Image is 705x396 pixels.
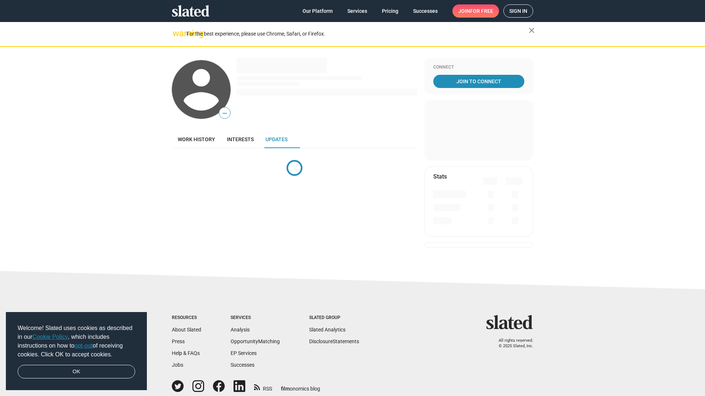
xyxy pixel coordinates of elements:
a: Help & FAQs [172,350,200,356]
span: Welcome! Slated uses cookies as described in our , which includes instructions on how to of recei... [18,324,135,359]
a: dismiss cookie message [18,365,135,379]
span: — [219,109,230,118]
span: Successes [413,4,438,18]
a: Cookie Policy [32,334,68,340]
mat-card-title: Stats [433,173,447,180]
div: cookieconsent [6,312,147,390]
a: Interests [221,131,260,148]
a: filmonomics blog [281,379,320,392]
a: About Slated [172,327,201,333]
a: Joinfor free [452,4,499,18]
a: Updates [260,131,293,148]
a: Jobs [172,362,183,368]
a: Successes [407,4,444,18]
div: Resources [172,315,201,321]
a: EP Services [231,350,257,356]
a: Successes [231,362,254,368]
span: Interests [227,136,254,142]
a: Press [172,338,185,344]
a: Our Platform [297,4,339,18]
span: Join To Connect [435,75,523,88]
span: Our Platform [303,4,333,18]
a: Pricing [376,4,404,18]
p: All rights reserved. © 2025 Slated, Inc. [491,338,533,349]
mat-icon: warning [173,29,181,38]
a: Work history [172,131,221,148]
span: for free [470,4,493,18]
a: DisclosureStatements [309,338,359,344]
a: OpportunityMatching [231,338,280,344]
span: Join [458,4,493,18]
span: Work history [178,136,215,142]
mat-icon: close [527,26,536,35]
div: Connect [433,65,524,70]
a: Sign in [503,4,533,18]
div: Services [231,315,280,321]
span: film [281,386,290,392]
a: Analysis [231,327,250,333]
div: For the best experience, please use Chrome, Safari, or Firefox. [187,29,529,39]
div: Slated Group [309,315,359,321]
span: Sign in [509,5,527,17]
a: RSS [254,381,272,392]
a: Slated Analytics [309,327,346,333]
span: Pricing [382,4,398,18]
a: Join To Connect [433,75,524,88]
span: Services [347,4,367,18]
a: opt-out [75,342,93,349]
span: Updates [265,136,288,142]
a: Services [341,4,373,18]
